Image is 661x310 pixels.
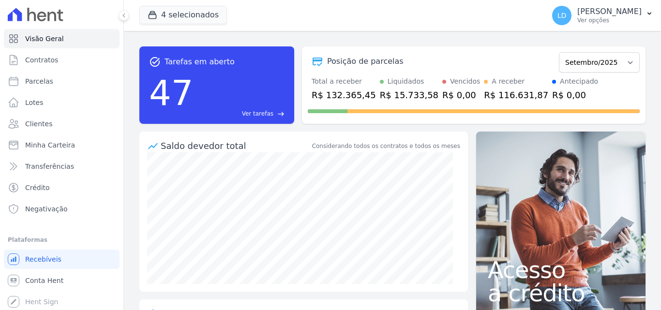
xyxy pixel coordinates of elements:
[544,2,661,29] button: LD [PERSON_NAME] Ver opções
[197,109,285,118] a: Ver tarefas east
[577,16,642,24] p: Ver opções
[4,250,120,269] a: Recebíveis
[552,89,598,102] div: R$ 0,00
[327,56,404,67] div: Posição de parcelas
[25,76,53,86] span: Parcelas
[25,34,64,44] span: Visão Geral
[4,114,120,133] a: Clientes
[149,56,161,68] span: task_alt
[4,157,120,176] a: Transferências
[380,89,438,102] div: R$ 15.733,58
[4,199,120,219] a: Negativação
[557,12,567,19] span: LD
[442,89,480,102] div: R$ 0,00
[492,76,525,87] div: A receber
[4,93,120,112] a: Lotes
[484,89,548,102] div: R$ 116.631,87
[25,98,44,107] span: Lotes
[242,109,273,118] span: Ver tarefas
[25,254,61,264] span: Recebíveis
[149,68,194,118] div: 47
[25,55,58,65] span: Contratos
[277,110,285,118] span: east
[577,7,642,16] p: [PERSON_NAME]
[25,204,68,214] span: Negativação
[25,162,74,171] span: Transferências
[25,183,50,192] span: Crédito
[4,271,120,290] a: Conta Hent
[25,140,75,150] span: Minha Carteira
[450,76,480,87] div: Vencidos
[312,142,460,150] div: Considerando todos os contratos e todos os meses
[312,76,376,87] div: Total a receber
[4,135,120,155] a: Minha Carteira
[165,56,235,68] span: Tarefas em aberto
[4,178,120,197] a: Crédito
[388,76,424,87] div: Liquidados
[488,258,634,281] span: Acesso
[560,76,598,87] div: Antecipado
[25,119,52,129] span: Clientes
[8,234,116,246] div: Plataformas
[25,276,63,285] span: Conta Hent
[139,6,227,24] button: 4 selecionados
[4,50,120,70] a: Contratos
[4,72,120,91] a: Parcelas
[4,29,120,48] a: Visão Geral
[312,89,376,102] div: R$ 132.365,45
[488,281,634,305] span: a crédito
[161,139,310,152] div: Saldo devedor total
